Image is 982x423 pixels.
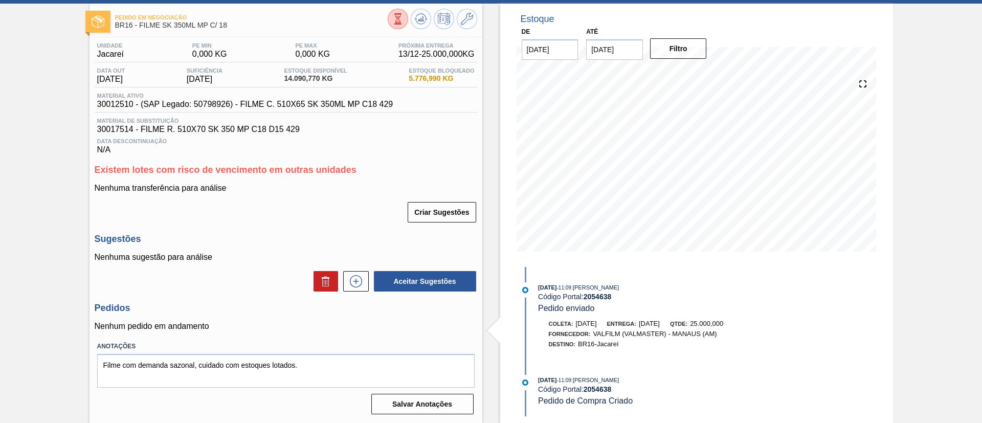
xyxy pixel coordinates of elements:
span: Data out [97,68,125,74]
span: BR16-Jacareí [578,340,618,348]
span: [DATE] [639,320,660,327]
span: 30017514 - FILME R. 510X70 SK 350 MP C18 D15 429 [97,125,475,134]
span: Próxima Entrega [398,42,475,49]
span: [DATE] [576,320,597,327]
span: 13/12 - 25.000,000 KG [398,50,475,59]
span: Pedido de Compra Criado [538,396,633,405]
span: [DATE] [538,377,556,383]
h3: Sugestões [95,234,477,244]
span: Qtde: [670,321,687,327]
button: Ir ao Master Data / Geral [457,9,477,29]
button: Criar Sugestões [408,202,476,222]
span: PE MAX [295,42,330,49]
label: De [522,28,530,35]
div: Nova sugestão [338,271,369,292]
span: - 11:09 [557,377,571,383]
div: Estoque [521,14,554,25]
span: : [PERSON_NAME] [571,377,619,383]
span: VALFILM (VALMASTER) - MANAUS (AM) [593,330,717,338]
input: dd/mm/yyyy [586,39,643,60]
label: Anotações [97,339,475,354]
h3: Pedidos [95,303,477,314]
span: Material de Substituição [97,118,475,124]
div: Código Portal: [538,385,781,393]
span: 0,000 KG [192,50,227,59]
button: Salvar Anotações [371,394,474,414]
textarea: Filme com demanda sazonal, cuidado com estoques lotados. [97,354,475,388]
div: Aceitar Sugestões [369,270,477,293]
p: Nenhuma sugestão para análise [95,253,477,262]
p: Nenhum pedido em andamento [95,322,477,331]
span: Jacareí [97,50,124,59]
button: Atualizar Gráfico [411,9,431,29]
button: Programar Estoque [434,9,454,29]
div: N/A [95,134,477,154]
span: Estoque Bloqueado [409,68,474,74]
button: Aceitar Sugestões [374,271,476,292]
strong: 2054638 [584,293,612,301]
span: Entrega: [607,321,636,327]
span: Existem lotes com risco de vencimento em outras unidades [95,165,356,175]
span: [DATE] [187,75,222,84]
label: Até [586,28,598,35]
strong: 2054638 [584,385,612,393]
span: Data Descontinuação [97,138,475,144]
img: atual [522,380,528,386]
span: 30012510 - (SAP Legado: 50798926) - FILME C. 510X65 SK 350ML MP C18 429 [97,100,393,109]
div: Código Portal: [538,293,781,301]
span: 5.776,990 KG [409,75,474,82]
span: [DATE] [97,75,125,84]
span: BR16 - FILME SK 350ML MP C/ 18 [115,21,388,29]
span: Pedido em Negociação [115,14,388,20]
span: Estoque Disponível [284,68,347,74]
span: 0,000 KG [295,50,330,59]
span: Material ativo [97,93,393,99]
span: - 11:09 [557,285,571,291]
span: Pedido enviado [538,304,594,313]
span: PE MIN [192,42,227,49]
span: : [PERSON_NAME] [571,284,619,291]
span: Unidade [97,42,124,49]
button: Filtro [650,38,707,59]
div: Criar Sugestões [409,201,477,224]
button: Visão Geral dos Estoques [388,9,408,29]
span: Suficiência [187,68,222,74]
span: Fornecedor: [549,331,591,337]
div: Excluir Sugestões [308,271,338,292]
span: Destino: [549,341,576,347]
p: Nenhuma transferência para análise [95,184,477,193]
input: dd/mm/yyyy [522,39,578,60]
span: 14.090,770 KG [284,75,347,82]
img: atual [522,287,528,293]
span: [DATE] [538,284,556,291]
span: 25.000,000 [690,320,723,327]
span: Coleta: [549,321,573,327]
img: Ícone [92,15,104,28]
